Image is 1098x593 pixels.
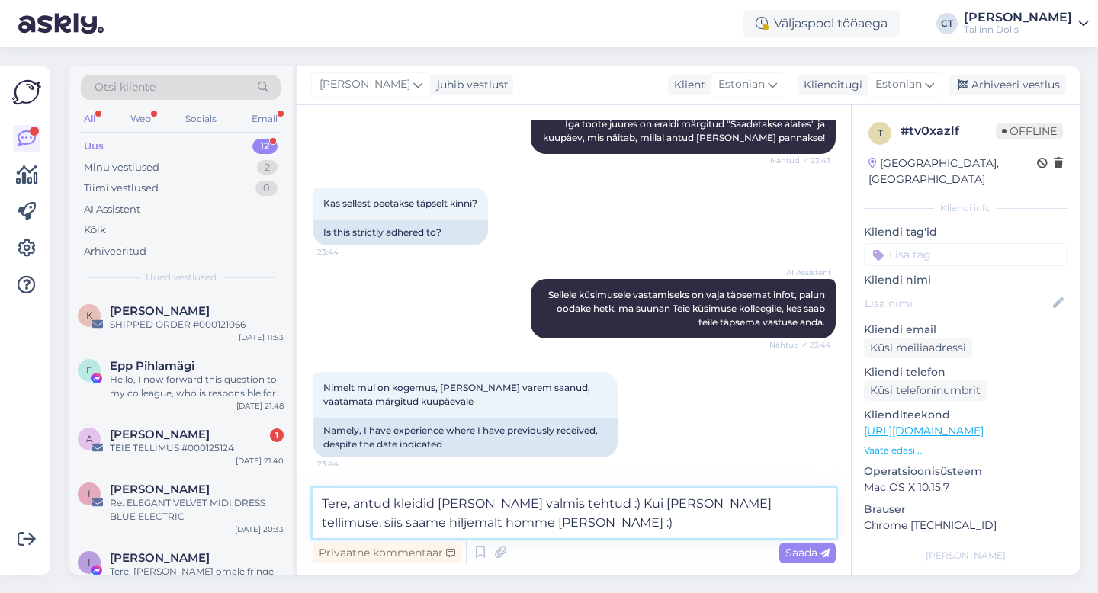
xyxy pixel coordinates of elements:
[95,79,156,95] span: Otsi kliente
[770,155,831,166] span: Nähtud ✓ 23:43
[774,267,831,278] span: AI Assistent
[964,11,1072,24] div: [PERSON_NAME]
[257,160,278,175] div: 2
[864,502,1067,518] p: Brauser
[88,488,91,499] span: I
[84,139,104,154] div: Uus
[718,76,765,93] span: Estonian
[86,309,93,321] span: K
[317,458,374,470] span: 23:44
[236,400,284,412] div: [DATE] 21:48
[110,428,210,441] span: Annika Laur
[864,224,1067,240] p: Kliendi tag'id
[249,109,281,129] div: Email
[868,155,1037,188] div: [GEOGRAPHIC_DATA], [GEOGRAPHIC_DATA]
[964,24,1072,36] div: Tallinn Dolls
[270,428,284,442] div: 1
[864,243,1067,266] input: Lisa tag
[319,76,410,93] span: [PERSON_NAME]
[110,318,284,332] div: SHIPPED ORDER #000121066
[86,364,92,376] span: E
[84,244,146,259] div: Arhiveeritud
[548,289,827,328] span: Sellele küsimusele vastamiseks on vaja täpsemat infot, palun oodake hetk, ma suunan Teie küsimuse...
[864,463,1067,479] p: Operatsioonisüsteem
[864,272,1067,288] p: Kliendi nimi
[110,482,210,496] span: Ingrid Mühling
[743,10,900,37] div: Väljaspool tööaega
[236,455,284,466] div: [DATE] 21:40
[864,201,1067,215] div: Kliendi info
[84,202,140,217] div: AI Assistent
[864,518,1067,534] p: Chrome [TECHNICAL_ID]
[88,556,91,568] span: I
[864,338,972,358] div: Küsi meiliaadressi
[865,295,1050,312] input: Lisa nimi
[110,359,194,373] span: Epp Pihlamägi
[936,13,958,34] div: CT
[864,364,1067,380] p: Kliendi telefon
[798,77,862,93] div: Klienditugi
[110,551,210,565] span: Ingrid Jakobson
[81,109,98,129] div: All
[182,109,220,129] div: Socials
[864,549,1067,563] div: [PERSON_NAME]
[110,373,284,400] div: Hello, I now forward this question to my colleague, who is responsible for this. The reply will b...
[235,524,284,535] div: [DATE] 20:33
[127,109,154,129] div: Web
[313,418,618,457] div: Namely, I have experience where I have previously received, despite the date indicated
[317,246,374,258] span: 23:44
[431,77,509,93] div: juhib vestlust
[323,197,477,209] span: Kas sellest peetakse täpselt kinni?
[785,546,830,559] span: Saada
[949,75,1066,95] div: Arhiveeri vestlus
[313,488,836,538] textarea: Tere, antud kleidid [PERSON_NAME] valmis tehtud :) Kui [PERSON_NAME] tellimuse, siis saame hiljem...
[110,304,210,318] span: Karoli Unus
[313,543,461,563] div: Privaatne kommentaar
[110,441,284,455] div: TEIE TELLIMUS #000125124
[964,11,1089,36] a: [PERSON_NAME]Tallinn Dolls
[878,127,883,139] span: t
[84,223,106,238] div: Kõik
[769,339,831,351] span: Nähtud ✓ 23:44
[255,181,278,196] div: 0
[864,380,987,401] div: Küsi telefoninumbrit
[864,572,1067,588] p: Märkmed
[996,123,1063,139] span: Offline
[86,433,93,444] span: A
[252,139,278,154] div: 12
[864,424,984,438] a: [URL][DOMAIN_NAME]
[313,220,488,245] div: Is this strictly adhered to?
[84,181,159,196] div: Tiimi vestlused
[864,407,1067,423] p: Klienditeekond
[901,122,996,140] div: # tv0xazlf
[239,332,284,343] div: [DATE] 11:53
[110,496,284,524] div: Re: ELEGANT VELVET MIDI DRESS BLUE ELECTRIC
[84,160,159,175] div: Minu vestlused
[146,271,217,284] span: Uued vestlused
[668,77,705,93] div: Klient
[864,479,1067,495] p: Mac OS X 10.15.7
[110,565,284,592] div: Tere. [PERSON_NAME] omale fringe kleidi, kuid see on mulle rinnust veidi kitsas. Kas on võimalik ...
[864,444,1067,457] p: Vaata edasi ...
[12,78,41,107] img: Askly Logo
[323,382,592,407] span: Nimelt mul on kogemus, [PERSON_NAME] varem saanud, vaatamata märgitud kuupäevale
[875,76,922,93] span: Estonian
[864,322,1067,338] p: Kliendi email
